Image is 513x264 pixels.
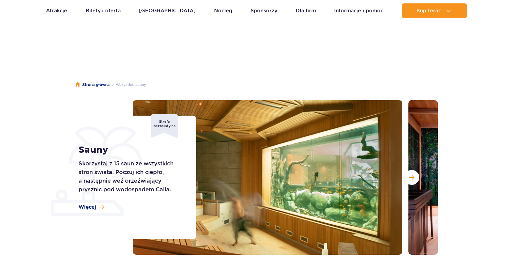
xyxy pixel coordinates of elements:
div: Strefa beztekstylna [151,114,178,138]
img: Sauna w strefie Relax z dużym akwarium na ścianie, przytulne wnętrze i drewniane ławki [133,100,402,255]
a: Sponsorzy [251,3,277,18]
a: Dla firm [296,3,316,18]
p: Skorzystaj z 15 saun ze wszystkich stron świata. Poczuj ich ciepło, a następnie weź orzeźwiający ... [79,159,182,194]
h1: Sauny [79,144,182,155]
a: [GEOGRAPHIC_DATA] [139,3,196,18]
span: Kup teraz [416,8,441,14]
a: Bilety i oferta [86,3,121,18]
li: Wszystkie sauny [110,82,146,88]
button: Kup teraz [402,3,467,18]
span: Więcej [79,204,96,211]
a: Więcej [79,204,104,211]
a: Informacje i pomoc [334,3,383,18]
button: Następny slajd [404,170,419,185]
a: Strona główna [75,82,110,88]
a: Atrakcje [46,3,67,18]
a: Nocleg [214,3,232,18]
